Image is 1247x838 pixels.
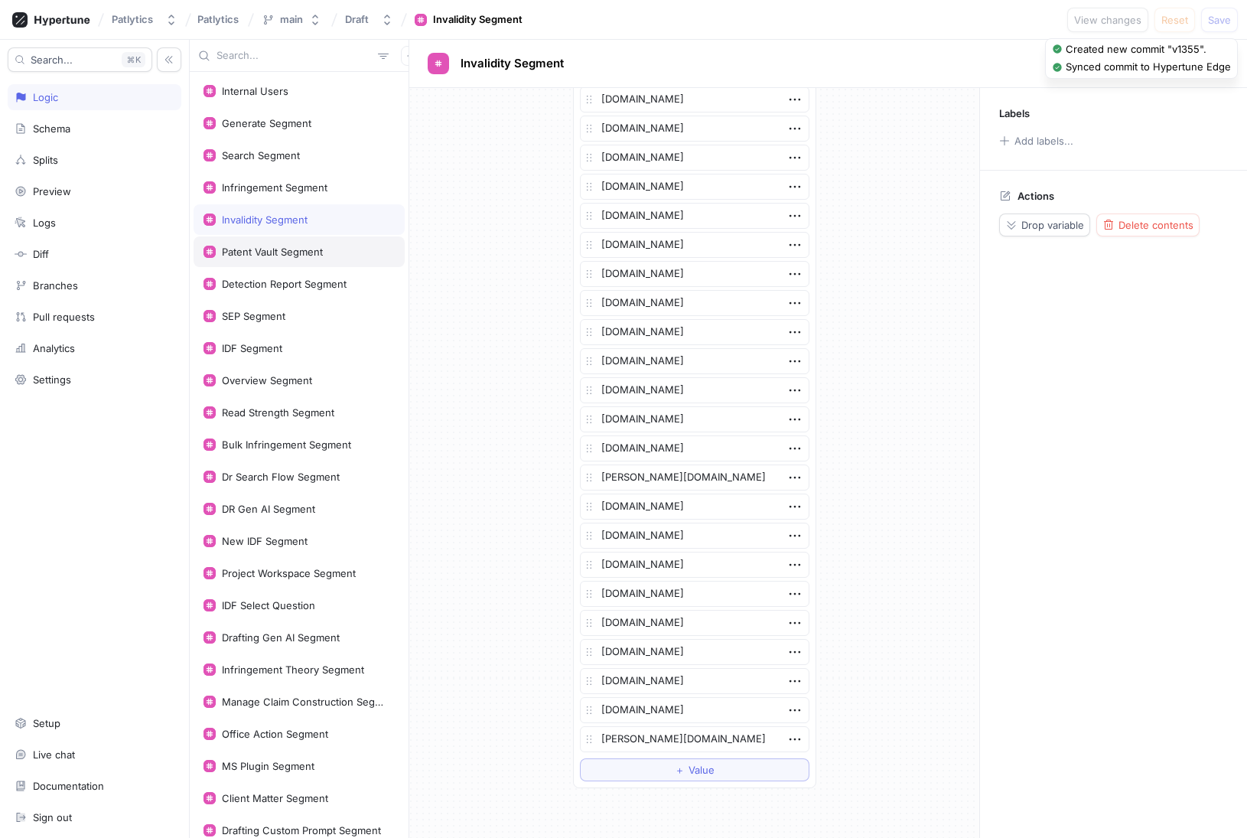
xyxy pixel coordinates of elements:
[580,174,809,200] textarea: [DOMAIN_NAME]
[689,765,715,774] span: Value
[222,824,381,836] div: Drafting Custom Prompt Segment
[33,122,70,135] div: Schema
[1208,15,1231,24] span: Save
[33,279,78,292] div: Branches
[1118,220,1193,230] span: Delete contents
[8,773,181,799] a: Documentation
[217,48,372,64] input: Search...
[222,599,315,611] div: IDF Select Question
[222,503,315,515] div: DR Gen AI Segment
[1074,15,1141,24] span: View changes
[222,278,347,290] div: Detection Report Segment
[33,217,56,229] div: Logs
[461,57,564,70] span: Invalidity Segment
[33,91,58,103] div: Logic
[280,13,303,26] div: main
[31,55,73,64] span: Search...
[222,439,351,451] div: Bulk Infringement Segment
[580,377,809,403] textarea: [DOMAIN_NAME]
[994,131,1078,151] button: Add labels...
[580,494,809,520] textarea: [DOMAIN_NAME]
[33,811,72,823] div: Sign out
[999,107,1030,119] p: Labels
[580,348,809,374] textarea: [DOMAIN_NAME]
[580,758,809,781] button: ＋Value
[580,639,809,665] textarea: [DOMAIN_NAME]
[1201,8,1238,32] button: Save
[33,748,75,761] div: Live chat
[1066,42,1206,57] div: Created new commit "v1355".
[1021,220,1084,230] span: Drop variable
[222,567,356,579] div: Project Workspace Segment
[222,760,314,772] div: MS Plugin Segment
[33,311,95,323] div: Pull requests
[580,552,809,578] textarea: [DOMAIN_NAME]
[339,7,399,32] button: Draft
[1067,8,1148,32] button: View changes
[222,181,327,194] div: Infringement Segment
[222,696,389,708] div: Manage Claim Construction Segment
[1066,60,1231,75] div: Synced commit to Hypertune Edge
[999,214,1090,236] button: Drop variable
[580,668,809,694] textarea: [DOMAIN_NAME]
[33,373,71,386] div: Settings
[1154,8,1195,32] button: Reset
[222,246,323,258] div: Patent Vault Segment
[580,697,809,723] textarea: [DOMAIN_NAME]
[580,203,809,229] textarea: [DOMAIN_NAME]
[580,290,809,316] textarea: [DOMAIN_NAME]
[580,319,809,345] textarea: [DOMAIN_NAME]
[222,117,311,129] div: Generate Segment
[112,13,153,26] div: Patlytics
[222,149,300,161] div: Search Segment
[580,116,809,142] textarea: [DOMAIN_NAME]
[222,406,334,419] div: Read Strength Segment
[222,342,282,354] div: IDF Segment
[33,185,71,197] div: Preview
[345,13,369,26] div: Draft
[580,406,809,432] textarea: [DOMAIN_NAME]
[33,154,58,166] div: Splits
[222,792,328,804] div: Client Matter Segment
[197,14,239,24] span: Patlytics
[580,232,809,258] textarea: [DOMAIN_NAME]
[580,610,809,636] textarea: [DOMAIN_NAME]
[1161,15,1188,24] span: Reset
[222,374,312,386] div: Overview Segment
[580,465,809,491] textarea: [PERSON_NAME][DOMAIN_NAME]
[222,631,340,644] div: Drafting Gen AI Segment
[1017,190,1054,202] p: Actions
[256,7,327,32] button: main
[222,310,285,322] div: SEP Segment
[1096,214,1200,236] button: Delete contents
[222,471,340,483] div: Dr Search Flow Segment
[33,248,49,260] div: Diff
[33,342,75,354] div: Analytics
[580,86,809,112] textarea: [DOMAIN_NAME]
[222,214,308,226] div: Invalidity Segment
[222,535,308,547] div: New IDF Segment
[580,581,809,607] textarea: [DOMAIN_NAME]
[675,765,685,774] span: ＋
[222,664,364,676] div: Infringement Theory Segment
[580,726,809,752] textarea: [PERSON_NAME][DOMAIN_NAME]
[433,12,523,28] div: Invalidity Segment
[33,780,104,792] div: Documentation
[580,523,809,549] textarea: [DOMAIN_NAME]
[33,717,60,729] div: Setup
[122,52,145,67] div: K
[8,47,152,72] button: Search...K
[580,261,809,287] textarea: [DOMAIN_NAME]
[580,435,809,461] textarea: [DOMAIN_NAME]
[106,7,184,32] button: Patlytics
[580,145,809,171] textarea: [DOMAIN_NAME]
[222,85,288,97] div: Internal Users
[222,728,328,740] div: Office Action Segment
